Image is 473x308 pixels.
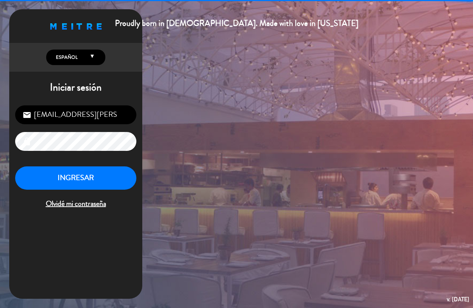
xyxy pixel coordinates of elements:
div: v. [DATE] [447,294,469,304]
i: email [23,111,31,119]
span: Olvidé mi contraseña [15,198,136,210]
i: lock [23,137,31,146]
span: Español [54,54,78,61]
input: Correo Electrónico [15,105,136,124]
h1: Iniciar sesión [9,81,142,94]
button: INGRESAR [15,166,136,190]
